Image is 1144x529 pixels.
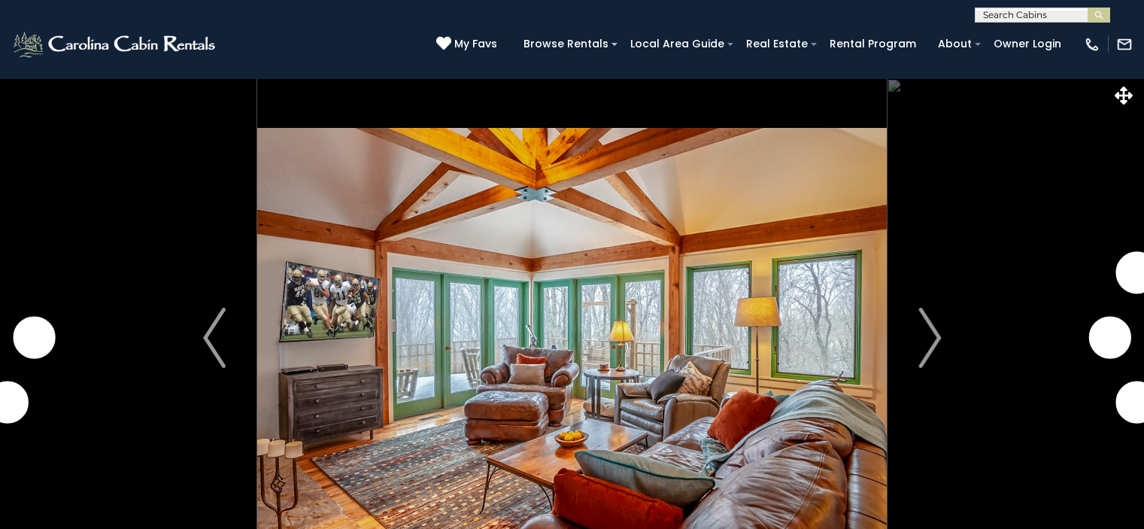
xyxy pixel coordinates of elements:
[739,32,815,56] a: Real Estate
[623,32,732,56] a: Local Area Guide
[1116,36,1133,53] img: mail-regular-white.png
[822,32,924,56] a: Rental Program
[516,32,616,56] a: Browse Rentals
[986,32,1069,56] a: Owner Login
[930,32,979,56] a: About
[436,36,501,53] a: My Favs
[1084,36,1100,53] img: phone-regular-white.png
[454,36,497,52] span: My Favs
[203,308,226,368] img: arrow
[11,29,220,59] img: White-1-2.png
[918,308,941,368] img: arrow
